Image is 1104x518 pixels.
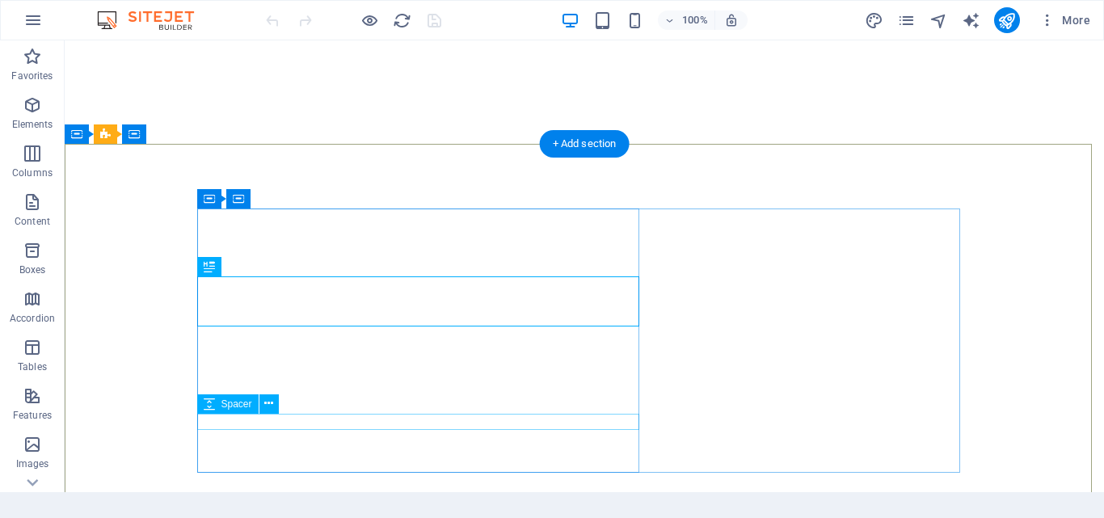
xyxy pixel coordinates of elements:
i: Navigator [929,11,948,30]
p: Images [16,457,49,470]
button: reload [392,11,411,30]
span: More [1039,12,1090,28]
img: Editor Logo [93,11,214,30]
p: Accordion [10,312,55,325]
button: 100% [658,11,715,30]
p: Columns [12,166,53,179]
p: Favorites [11,69,53,82]
p: Features [13,409,52,422]
i: Pages (Ctrl+Alt+S) [897,11,916,30]
button: More [1033,7,1097,33]
button: navigator [929,11,949,30]
button: text_generator [962,11,981,30]
button: Click here to leave preview mode and continue editing [360,11,379,30]
p: Content [15,215,50,228]
button: pages [897,11,916,30]
p: Boxes [19,263,46,276]
h6: 100% [682,11,708,30]
button: publish [994,7,1020,33]
div: + Add section [540,130,630,158]
i: On resize automatically adjust zoom level to fit chosen device. [724,13,739,27]
i: Reload page [393,11,411,30]
p: Tables [18,360,47,373]
button: design [865,11,884,30]
i: AI Writer [962,11,980,30]
i: Design (Ctrl+Alt+Y) [865,11,883,30]
p: Elements [12,118,53,131]
i: Publish [997,11,1016,30]
span: Spacer [221,399,252,409]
